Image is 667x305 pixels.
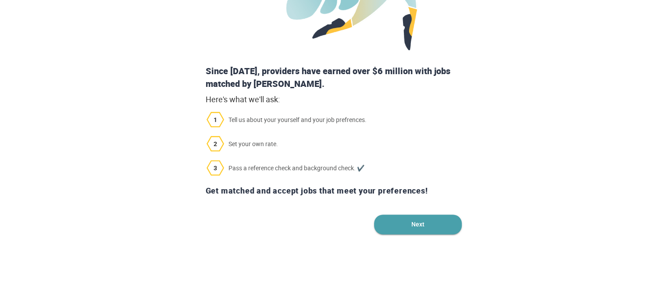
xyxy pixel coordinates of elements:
[207,115,224,124] span: 1
[207,136,224,151] img: 2
[202,181,465,201] div: Get matched and accept jobs that meet your preferences!
[202,136,465,151] span: Set your own rate.
[202,94,465,105] div: Here's what we'll ask:
[207,160,224,176] img: 3
[202,160,465,176] span: Pass a reference check and background check. ✔️
[207,164,224,172] span: 3
[374,215,462,234] button: Next
[202,65,465,90] div: Since [DATE], providers have earned over $6 million with jobs matched by [PERSON_NAME].
[207,140,224,148] span: 2
[202,112,465,127] span: Tell us about your yourself and your job prefrences.
[207,112,224,127] img: 1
